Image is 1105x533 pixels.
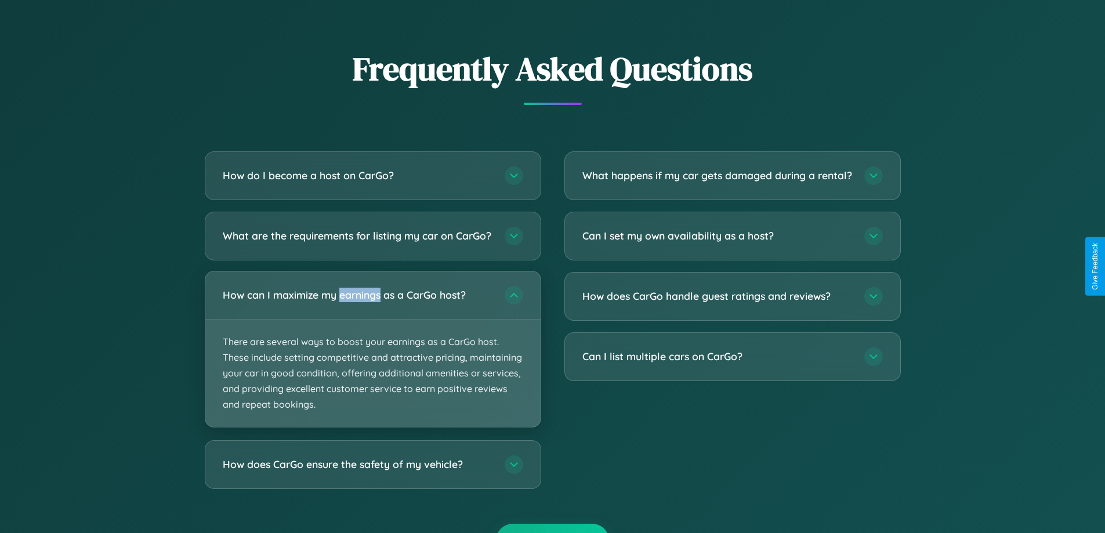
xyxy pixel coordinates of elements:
h2: Frequently Asked Questions [205,46,901,91]
p: There are several ways to boost your earnings as a CarGo host. These include setting competitive ... [205,320,541,427]
h3: Can I list multiple cars on CarGo? [582,349,853,364]
h3: How do I become a host on CarGo? [223,168,493,183]
h3: How does CarGo ensure the safety of my vehicle? [223,458,493,472]
h3: What are the requirements for listing my car on CarGo? [223,229,493,243]
h3: How does CarGo handle guest ratings and reviews? [582,289,853,303]
h3: What happens if my car gets damaged during a rental? [582,168,853,183]
h3: Can I set my own availability as a host? [582,229,853,243]
h3: How can I maximize my earnings as a CarGo host? [223,288,493,302]
div: Give Feedback [1091,243,1099,290]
